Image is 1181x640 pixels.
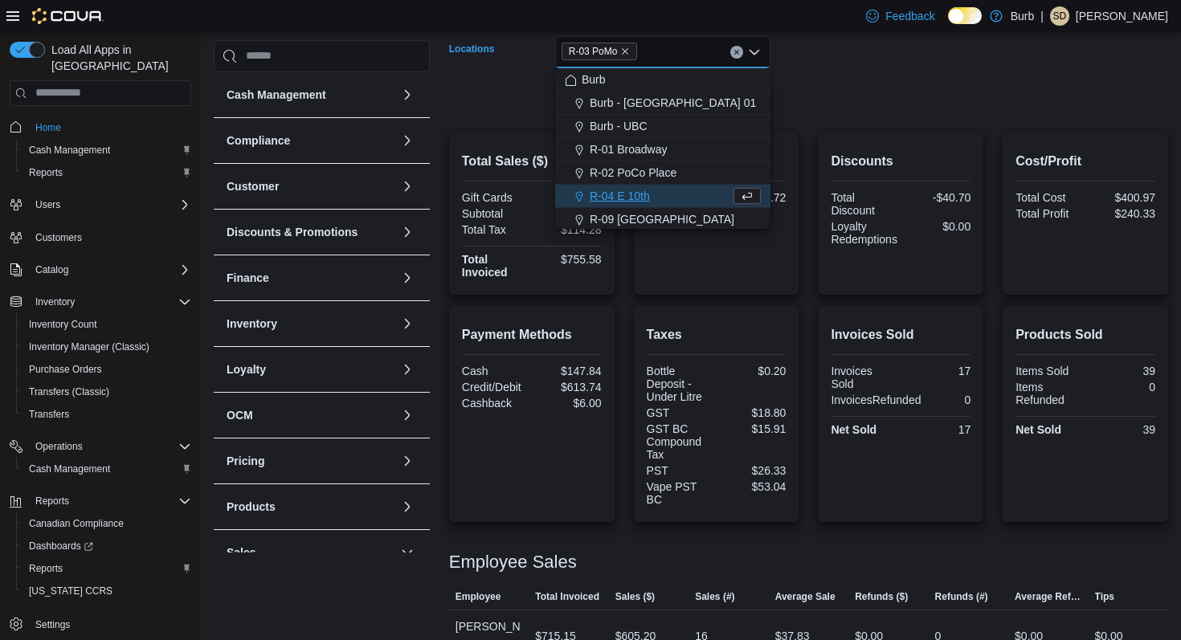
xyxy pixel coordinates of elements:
[904,191,971,204] div: -$40.70
[22,536,191,556] span: Dashboards
[35,198,60,211] span: Users
[29,260,75,279] button: Catalog
[535,253,602,266] div: $755.58
[22,559,191,578] span: Reports
[227,132,394,149] button: Compliance
[29,437,191,456] span: Operations
[555,138,770,161] button: R-01 Broadway
[29,463,110,475] span: Cash Management
[462,223,529,236] div: Total Tax
[29,614,191,634] span: Settings
[227,407,253,423] h3: OCM
[22,382,191,402] span: Transfers (Classic)
[719,464,786,477] div: $26.33
[29,540,93,552] span: Dashboards
[590,211,734,227] span: R-09 [GEOGRAPHIC_DATA]
[29,166,63,179] span: Reports
[22,141,116,160] a: Cash Management
[831,393,921,406] div: InvoicesRefunded
[22,459,116,479] a: Cash Management
[647,325,787,344] h2: Taxes
[227,87,394,103] button: Cash Management
[29,585,112,597] span: [US_STATE] CCRS
[22,163,69,182] a: Reports
[22,405,191,424] span: Transfers
[647,464,713,477] div: PST
[1015,191,1082,204] div: Total Cost
[29,195,191,214] span: Users
[462,152,602,171] h2: Total Sales ($)
[35,231,82,244] span: Customers
[29,318,97,331] span: Inventory Count
[748,46,761,59] button: Close list of options
[29,517,124,530] span: Canadian Compliance
[730,46,743,59] button: Clear input
[647,365,713,403] div: Bottle Deposit - Under Litre
[3,194,198,216] button: Users
[398,222,417,242] button: Discounts & Promotions
[29,340,149,353] span: Inventory Manager (Classic)
[1095,590,1114,603] span: Tips
[590,95,756,111] span: Burb - [GEOGRAPHIC_DATA] 01
[3,116,198,139] button: Home
[22,405,76,424] a: Transfers
[22,163,191,182] span: Reports
[535,381,602,393] div: $613.74
[227,178,394,194] button: Customer
[831,423,877,436] strong: Net Sold
[831,365,897,390] div: Invoices Sold
[16,161,198,184] button: Reports
[32,8,104,24] img: Cova
[29,491,191,511] span: Reports
[590,165,676,181] span: R-02 PoCo Place
[555,185,770,208] button: R-04 E 10th
[3,226,198,249] button: Customers
[22,459,191,479] span: Cash Management
[35,440,83,453] span: Operations
[29,228,88,247] a: Customers
[1089,423,1155,436] div: 39
[3,259,198,281] button: Catalog
[948,7,982,24] input: Dark Mode
[227,544,394,561] button: Sales
[462,253,508,279] strong: Total Invoiced
[535,191,602,204] div: $0.00
[29,615,76,634] a: Settings
[1015,325,1155,344] h2: Products Sold
[16,313,198,336] button: Inventory Count
[535,397,602,410] div: $6.00
[398,131,417,150] button: Compliance
[1076,6,1168,26] p: [PERSON_NAME]
[555,92,770,115] button: Burb - [GEOGRAPHIC_DATA] 01
[647,406,713,419] div: GST
[29,562,63,575] span: Reports
[16,557,198,580] button: Reports
[831,191,897,217] div: Total Discount
[569,43,618,59] span: R-03 PoMo
[562,43,638,60] span: R-03 PoMo
[227,453,264,469] h3: Pricing
[227,178,279,194] h3: Customer
[831,220,897,246] div: Loyalty Redemptions
[22,315,191,334] span: Inventory Count
[22,141,191,160] span: Cash Management
[22,360,108,379] a: Purchase Orders
[227,316,394,332] button: Inventory
[22,315,104,334] a: Inventory Count
[398,451,417,471] button: Pricing
[22,337,191,357] span: Inventory Manager (Classic)
[35,296,75,308] span: Inventory
[462,397,529,410] div: Cashback
[927,393,971,406] div: 0
[1015,365,1082,377] div: Items Sold
[719,406,786,419] div: $18.80
[449,552,577,572] h3: Employee Sales
[398,268,417,287] button: Finance
[462,365,529,377] div: Cash
[620,47,630,56] button: Remove R-03 PoMo from selection in this group
[227,316,277,332] h3: Inventory
[719,422,786,435] div: $15.91
[29,118,67,137] a: Home
[555,161,770,185] button: R-02 PoCo Place
[227,87,326,103] h3: Cash Management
